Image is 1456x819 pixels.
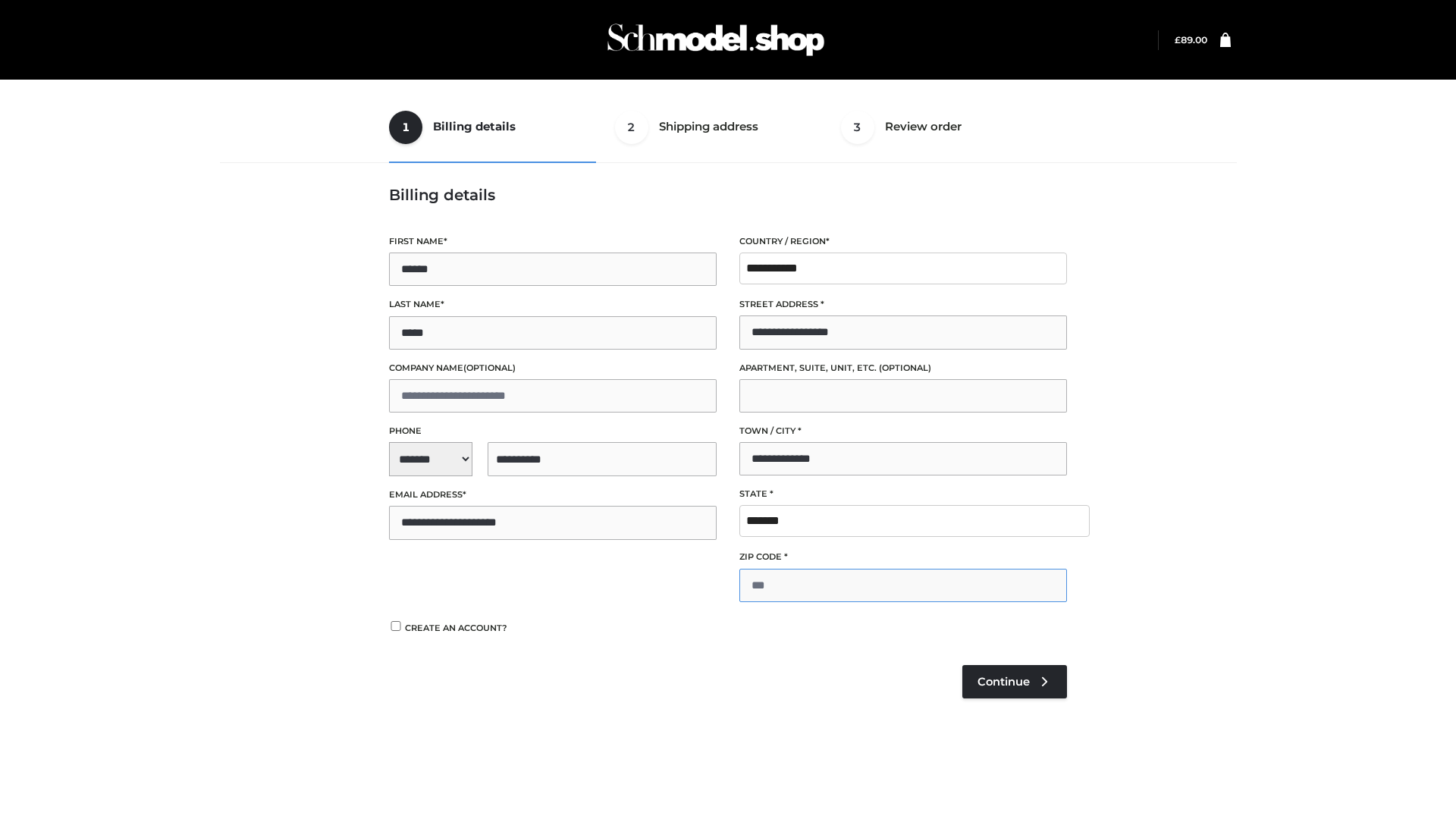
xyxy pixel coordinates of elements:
label: Email address [389,488,717,502]
span: (optional) [879,362,931,373]
label: Last name [389,297,717,312]
span: £ [1175,34,1181,45]
a: £89.00 [1175,34,1207,45]
img: Schmodel Admin 964 [602,10,830,70]
label: ZIP Code [739,550,1067,564]
input: Create an account? [389,621,403,631]
label: Company name [389,361,717,375]
a: Continue [962,665,1067,698]
label: Apartment, suite, unit, etc. [739,361,1067,375]
h3: Billing details [389,186,1067,204]
span: Create an account? [405,623,507,633]
label: Country / Region [739,234,1067,249]
label: State [739,487,1067,501]
span: (optional) [463,362,516,373]
label: Town / City [739,424,1067,438]
label: Phone [389,424,717,438]
label: First name [389,234,717,249]
label: Street address [739,297,1067,312]
bdi: 89.00 [1175,34,1207,45]
span: Continue [977,675,1030,689]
